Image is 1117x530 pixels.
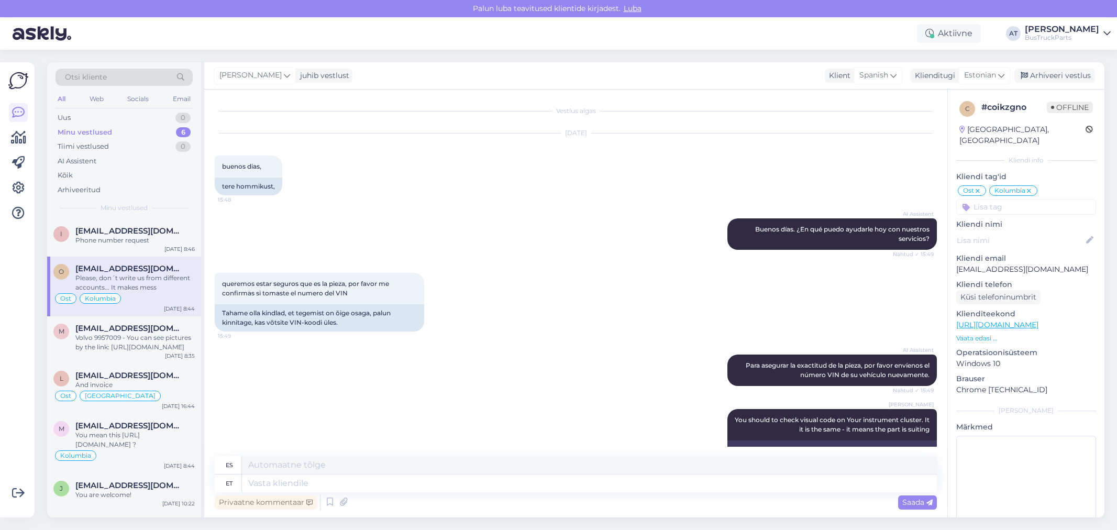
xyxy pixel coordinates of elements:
span: Ost [963,187,974,194]
span: Spanish [859,70,888,81]
p: Märkmed [956,422,1096,433]
div: Tahame olla kindlad, et tegemist on õige osaga, palun kinnitage, kas võtsite VIN-koodi üles. [215,304,424,332]
div: Volvo 9957009 - You can see pictures by the link: [URL][DOMAIN_NAME] [75,333,195,352]
div: 6 [176,127,191,138]
img: Askly Logo [8,71,28,91]
span: Luba [621,4,645,13]
span: Nähtud ✓ 15:49 [893,387,934,394]
span: mrjapan68@hotmail.com [75,324,184,333]
div: # coikzgno [981,101,1047,114]
p: Vaata edasi ... [956,334,1096,343]
p: Brauser [956,373,1096,384]
span: You should to check visual code on Your instrument cluster. It it is the same - it means the part... [735,416,931,433]
div: Arhiveeritud [58,185,101,195]
p: Operatsioonisüsteem [956,347,1096,358]
span: Kolumbia [60,452,91,459]
span: m [59,425,64,433]
div: Minu vestlused [58,127,112,138]
span: Nähtud ✓ 15:49 [893,250,934,258]
div: [PERSON_NAME] [1025,25,1099,34]
span: 15:49 [218,332,257,340]
span: [PERSON_NAME] [219,70,282,81]
div: Tiimi vestlused [58,141,109,152]
span: o [59,268,64,275]
span: [PERSON_NAME] [889,401,934,408]
div: juhib vestlust [296,70,349,81]
div: You are welcome! [75,490,195,500]
span: queremos estar seguros que es la pieza, por favor me confirmas si tomaste el numero del VIN [222,280,391,297]
div: et [226,474,233,492]
p: Kliendi tag'id [956,171,1096,182]
span: lioudof@gmail.com [75,371,184,380]
div: 0 [175,113,191,123]
p: Chrome [TECHNICAL_ID] [956,384,1096,395]
span: Kolumbia [994,187,1025,194]
div: Klienditugi [911,70,955,81]
div: [PERSON_NAME] [956,406,1096,415]
div: Kõik [58,170,73,181]
div: AI Assistent [58,156,96,167]
div: Vestlus algas [215,106,937,116]
p: Kliendi telefon [956,279,1096,290]
div: [DATE] 8:35 [165,352,195,360]
div: Email [171,92,193,106]
input: Lisa nimi [957,235,1084,246]
span: 15:48 [218,196,257,204]
a: [PERSON_NAME]BusTruckParts [1025,25,1111,42]
div: Privaatne kommentaar [215,495,317,510]
span: j [60,484,63,492]
span: Ost [60,295,71,302]
p: Windows 10 [956,358,1096,369]
p: Kliendi nimi [956,219,1096,230]
div: Socials [125,92,151,106]
span: Buenos días. ¿En qué puedo ayudarle hoy con nuestros servicios? [755,225,931,242]
div: Küsi telefoninumbrit [956,290,1041,304]
div: tere hommikust, [215,178,282,195]
span: AI Assistent [894,346,934,354]
div: Please, don´t write us from different accounts... It makes mess [75,273,195,292]
div: You mean this [URL][DOMAIN_NAME] ? [75,430,195,449]
div: [DATE] 8:44 [164,305,195,313]
span: Ost [60,393,71,399]
div: Klient [825,70,850,81]
div: All [56,92,68,106]
div: 0 [175,141,191,152]
div: Debes verificar el código visual en el panel de instrumentos. Si es el mismo, significa que la pi... [727,440,937,468]
span: Kolumbia [85,295,116,302]
span: l [60,374,63,382]
span: m [59,327,64,335]
span: info@manionscoaches.com.au [75,226,184,236]
div: [DATE] 16:44 [162,402,195,410]
p: Kliendi email [956,253,1096,264]
span: Saada [902,498,933,507]
div: BusTruckParts [1025,34,1099,42]
span: johnjadergaviria@gmail.com [75,481,184,490]
p: Klienditeekond [956,308,1096,319]
span: i [60,230,62,238]
span: AI Assistent [894,210,934,218]
div: Web [87,92,106,106]
div: Aktiivne [917,24,981,43]
div: Kliendi info [956,156,1096,165]
span: mrjapan68@hotmail.com [75,421,184,430]
span: Para asegurar la exactitud de la pieza, por favor envíenos el número VIN de su vehículo nuevamente. [746,361,931,379]
div: es [226,456,233,474]
div: [GEOGRAPHIC_DATA], [GEOGRAPHIC_DATA] [959,124,1086,146]
div: And invoice [75,380,195,390]
div: Arhiveeri vestlus [1014,69,1095,83]
div: [DATE] [215,128,937,138]
div: [DATE] 8:46 [164,245,195,253]
p: [EMAIL_ADDRESS][DOMAIN_NAME] [956,264,1096,275]
div: [DATE] 8:44 [164,462,195,470]
span: olgalizeth03@gmail.com [75,264,184,273]
span: Otsi kliente [65,72,107,83]
span: buenos dias, [222,162,261,170]
span: c [965,105,970,113]
div: Uus [58,113,71,123]
a: [URL][DOMAIN_NAME] [956,320,1038,329]
span: Minu vestlused [101,203,148,213]
span: Offline [1047,102,1093,113]
div: AT [1006,26,1021,41]
input: Lisa tag [956,199,1096,215]
span: Estonian [964,70,996,81]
